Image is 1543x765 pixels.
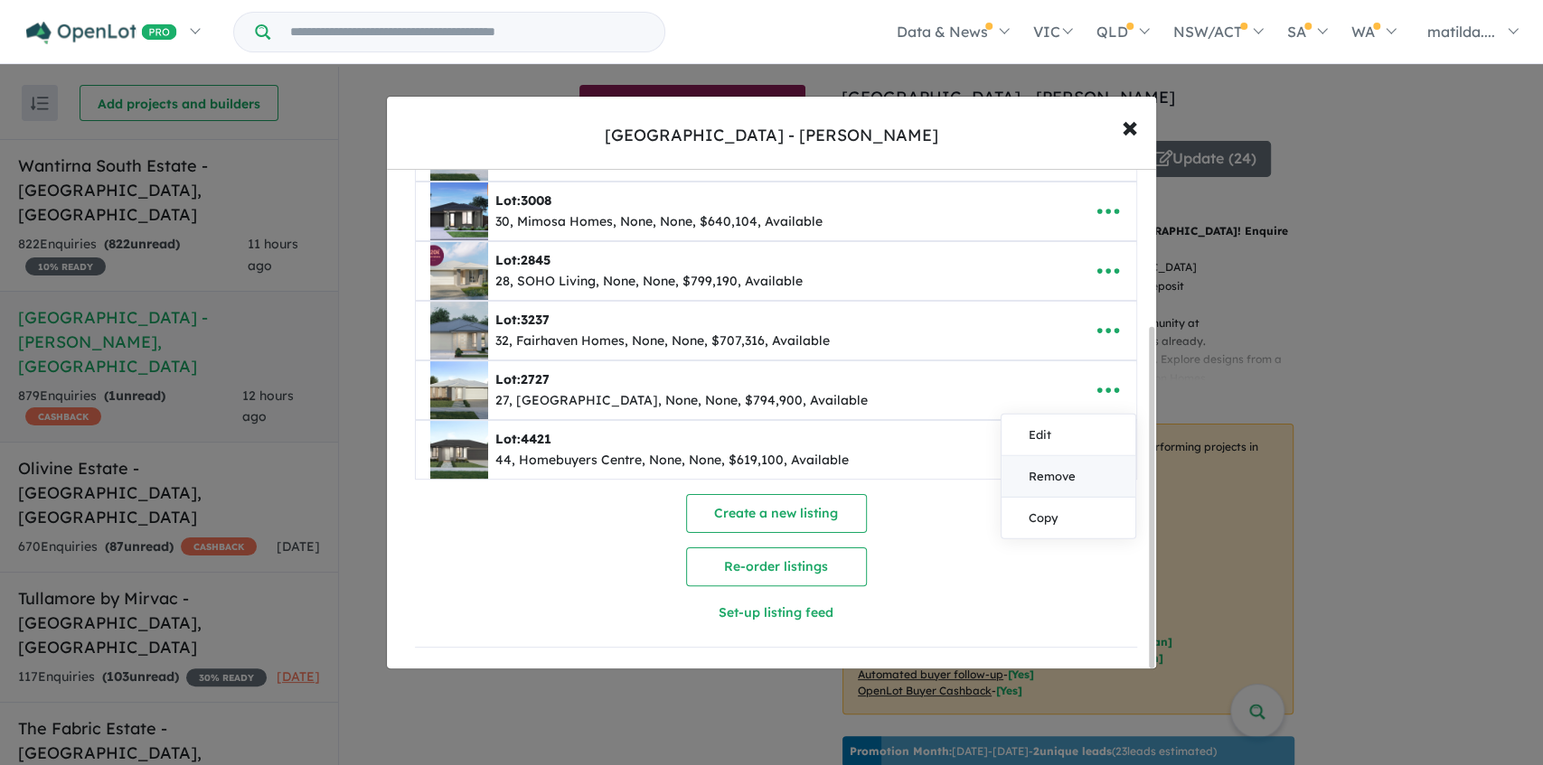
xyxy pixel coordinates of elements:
[521,371,550,387] span: 2727
[495,312,550,328] b: Lot:
[495,211,823,233] div: 30, Mimosa Homes, None, None, $640,104, Available
[521,312,550,328] span: 3237
[686,547,867,586] button: Re-order listings
[430,242,488,300] img: Smiths%20Lane%20Estate%20-%20Clyde%20North%20-%20Lot%202845___1756193499.png
[495,450,849,471] div: 44, Homebuyers Centre, None, None, $619,100, Available
[274,13,661,51] input: Try estate name, suburb, builder or developer
[605,124,938,147] div: [GEOGRAPHIC_DATA] - [PERSON_NAME]
[495,390,868,412] div: 27, [GEOGRAPHIC_DATA], None, None, $794,900, Available
[430,421,488,479] img: Smiths%20Lane%20Estate%20-%20Clyde%20North%20-%20Lot%204421___1758242523.png
[596,593,957,632] button: Set-up listing feed
[430,302,488,359] img: Smiths%20Lane%20Estate%20-%20Clyde%20North%20-%20Lot%203237___1752476164.png
[521,431,551,447] span: 4421
[430,182,488,240] img: Smiths%20Lane%20Estate%20-%20Clyde%20North%20-%20Lot%203008___1756955949.png
[1122,107,1138,145] span: ×
[495,331,830,352] div: 32, Fairhaven Homes, None, None, $707,316, Available
[495,371,550,387] b: Lot:
[495,192,551,209] b: Lot:
[1002,415,1135,456] a: Edit
[495,431,551,447] b: Lot:
[1002,456,1135,498] a: Remove
[521,192,551,209] span: 3008
[430,361,488,419] img: Smiths%20Lane%20Estate%20-%20Clyde%20North%20-%20Lot%202727___1749787629.png
[26,22,177,44] img: Openlot PRO Logo White
[521,252,550,268] span: 2845
[1002,498,1135,538] a: Copy
[495,271,803,293] div: 28, SOHO Living, None, None, $799,190, Available
[686,494,867,533] button: Create a new listing
[495,252,550,268] b: Lot:
[1427,23,1495,41] span: matilda....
